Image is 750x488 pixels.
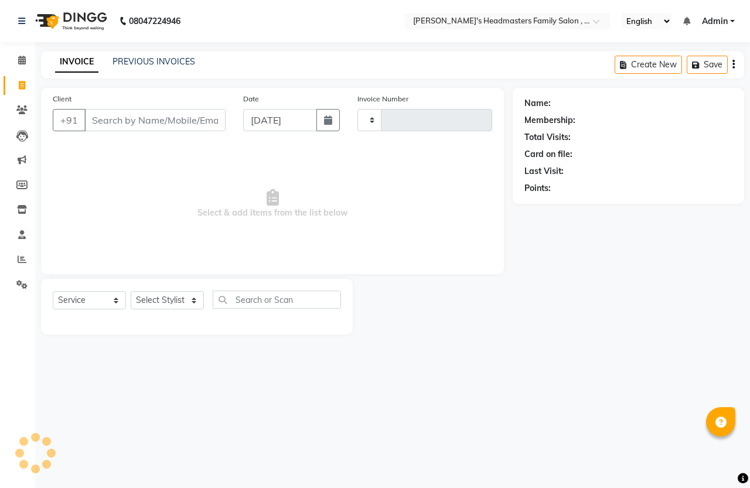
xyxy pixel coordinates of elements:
[53,145,492,262] span: Select & add items from the list below
[55,52,98,73] a: INVOICE
[53,109,86,131] button: +91
[213,291,341,309] input: Search or Scan
[524,131,571,144] div: Total Visits:
[524,182,551,194] div: Points:
[615,56,682,74] button: Create New
[53,94,71,104] label: Client
[243,94,259,104] label: Date
[524,165,564,178] div: Last Visit:
[84,109,226,131] input: Search by Name/Mobile/Email/Code
[129,5,180,37] b: 08047224946
[30,5,110,37] img: logo
[524,97,551,110] div: Name:
[112,56,195,67] a: PREVIOUS INVOICES
[524,148,572,161] div: Card on file:
[687,56,728,74] button: Save
[357,94,408,104] label: Invoice Number
[524,114,575,127] div: Membership:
